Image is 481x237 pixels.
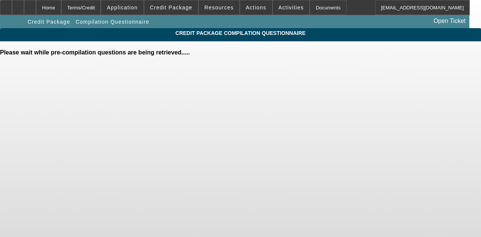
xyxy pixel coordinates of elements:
span: Credit Package [27,19,70,25]
button: Activities [273,0,310,15]
button: Compilation Questionnaire [74,15,151,29]
button: Actions [240,0,272,15]
button: Resources [199,0,239,15]
span: Credit Package Compilation Questionnaire [6,30,475,36]
span: Activities [278,5,304,11]
button: Application [101,0,143,15]
a: Open Ticket [431,15,469,27]
span: Credit Package [150,5,192,11]
span: Compilation Questionnaire [76,19,149,25]
button: Credit Package [144,0,198,15]
button: Credit Package [26,15,72,29]
span: Resources [204,5,234,11]
span: Actions [246,5,266,11]
span: Application [107,5,138,11]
